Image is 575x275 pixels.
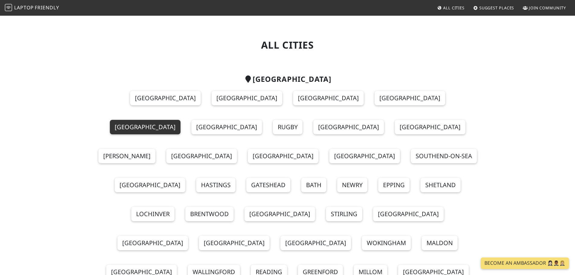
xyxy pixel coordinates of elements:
a: [GEOGRAPHIC_DATA] [244,207,315,221]
a: [GEOGRAPHIC_DATA] [293,91,364,105]
a: Wokingham [362,236,411,250]
a: Brentwood [185,207,234,221]
a: [GEOGRAPHIC_DATA] [373,207,444,221]
a: [GEOGRAPHIC_DATA] [130,91,201,105]
a: Stirling [326,207,362,221]
a: Gateshead [246,178,290,192]
a: Become an Ambassador 🤵🏻‍♀️🤵🏾‍♂️🤵🏼‍♀️ [481,257,569,269]
span: All Cities [443,5,465,11]
a: [GEOGRAPHIC_DATA] [395,120,465,134]
a: Bath [301,178,326,192]
a: [GEOGRAPHIC_DATA] [212,91,282,105]
a: [GEOGRAPHIC_DATA] [166,149,237,163]
a: Epping [378,178,410,192]
a: Southend-on-Sea [411,149,477,163]
span: Join Community [529,5,566,11]
h2: [GEOGRAPHIC_DATA] [92,75,483,84]
a: [GEOGRAPHIC_DATA] [280,236,351,250]
a: [GEOGRAPHIC_DATA] [110,120,180,134]
a: [GEOGRAPHIC_DATA] [199,236,270,250]
a: [GEOGRAPHIC_DATA] [248,149,318,163]
img: LaptopFriendly [5,4,12,11]
a: [GEOGRAPHIC_DATA] [329,149,400,163]
h1: All Cities [92,39,483,51]
a: LaptopFriendly LaptopFriendly [5,3,59,13]
a: Join Community [520,2,568,13]
a: Lochinver [131,207,174,221]
a: [GEOGRAPHIC_DATA] [191,120,262,134]
span: Friendly [35,4,59,11]
a: All Cities [435,2,467,13]
a: [GEOGRAPHIC_DATA] [375,91,445,105]
a: [GEOGRAPHIC_DATA] [313,120,384,134]
a: [GEOGRAPHIC_DATA] [117,236,188,250]
span: Laptop [14,4,34,11]
a: [GEOGRAPHIC_DATA] [115,178,185,192]
a: Rugby [273,120,302,134]
span: Suggest Places [479,5,514,11]
a: Maldon [422,236,458,250]
a: Newry [337,178,367,192]
a: [PERSON_NAME] [98,149,155,163]
a: Suggest Places [471,2,517,13]
a: Shetland [420,178,461,192]
a: Hastings [196,178,235,192]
